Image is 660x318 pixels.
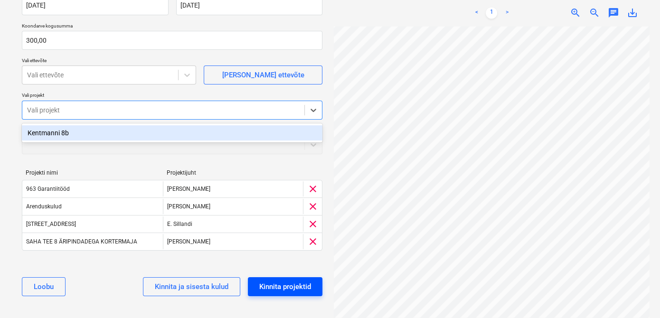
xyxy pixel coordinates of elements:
div: [PERSON_NAME] [163,199,303,214]
span: chat [608,7,619,19]
span: clear [307,183,319,195]
div: [PERSON_NAME] ettevõte [222,69,304,81]
span: clear [307,236,319,247]
p: Vali ettevõte [22,57,196,65]
div: Projektijuht [167,169,300,176]
p: Koondarve kogusumma [22,23,322,31]
button: Kinnita ja sisesta kulud [143,277,240,296]
div: [PERSON_NAME] [163,234,303,249]
span: clear [307,201,319,212]
p: Vali projekt [22,92,322,100]
div: Arenduskulud [26,203,62,210]
span: zoom_out [589,7,600,19]
div: Kinnita projektid [259,281,311,293]
div: E. Sillandi [163,216,303,232]
a: Page 1 is your current page [486,7,497,19]
span: clear [307,218,319,230]
button: [PERSON_NAME] ettevõte [204,65,322,84]
div: [STREET_ADDRESS] [26,221,76,227]
div: Kentmanni 8b [22,125,322,140]
span: zoom_in [570,7,581,19]
div: 963 Garantiitööd [26,186,70,192]
input: Koondarve kogusumma [22,31,322,50]
div: Kinnita ja sisesta kulud [155,281,228,293]
div: Loobu [34,281,54,293]
a: Next page [501,7,512,19]
div: SAHA TEE 8 ÄRIPINDADEGA KORTERMAJA [26,238,137,245]
button: Kinnita projektid [248,277,322,296]
span: save_alt [627,7,638,19]
div: Projekti nimi [26,169,159,176]
div: [PERSON_NAME] [163,181,303,196]
a: Previous page [471,7,482,19]
button: Loobu [22,277,66,296]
